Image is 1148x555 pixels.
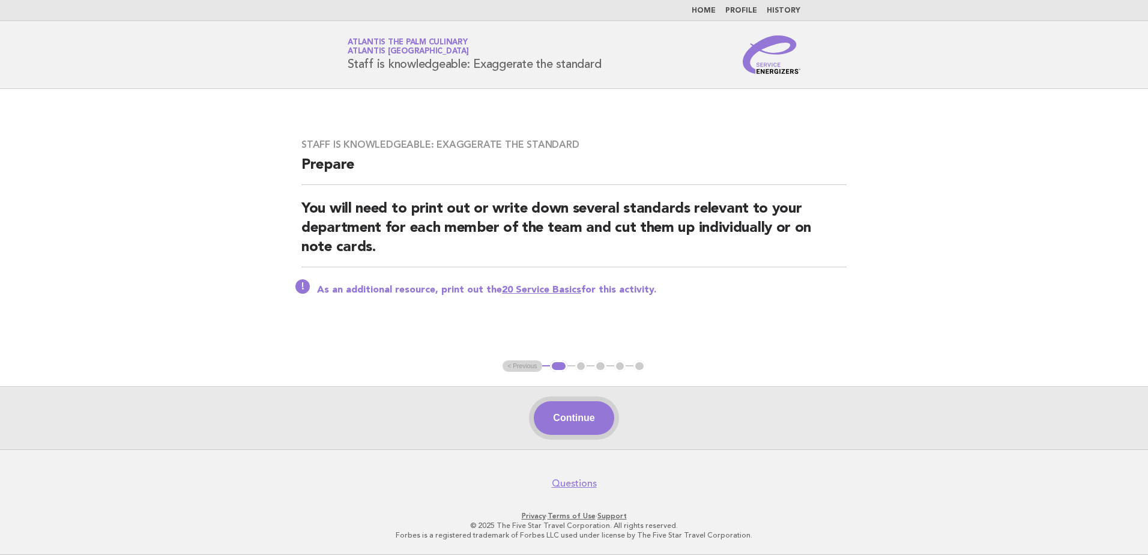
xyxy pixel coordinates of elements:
[301,139,847,151] h3: Staff is knowledgeable: Exaggerate the standard
[548,512,596,520] a: Terms of Use
[550,360,567,372] button: 1
[743,35,800,74] img: Service Energizers
[348,48,469,56] span: Atlantis [GEOGRAPHIC_DATA]
[301,199,847,267] h2: You will need to print out or write down several standards relevant to your department for each m...
[597,512,627,520] a: Support
[348,38,469,55] a: Atlantis The Palm CulinaryAtlantis [GEOGRAPHIC_DATA]
[207,530,941,540] p: Forbes is a registered trademark of Forbes LLC used under license by The Five Star Travel Corpora...
[348,39,601,70] h1: Staff is knowledgeable: Exaggerate the standard
[207,521,941,530] p: © 2025 The Five Star Travel Corporation. All rights reserved.
[692,7,716,14] a: Home
[317,284,847,296] p: As an additional resource, print out the for this activity.
[301,156,847,185] h2: Prepare
[725,7,757,14] a: Profile
[767,7,800,14] a: History
[552,478,597,490] a: Questions
[522,512,546,520] a: Privacy
[207,511,941,521] p: · ·
[534,401,614,435] button: Continue
[502,285,581,295] a: 20 Service Basics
